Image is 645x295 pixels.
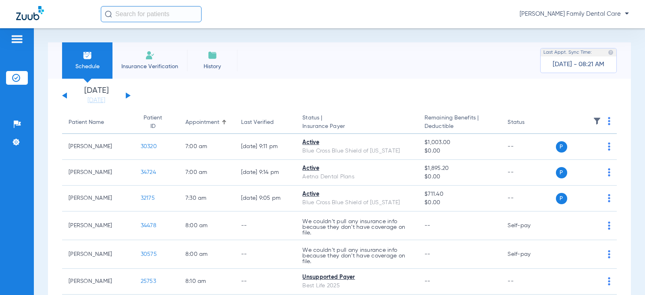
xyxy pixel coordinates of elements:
span: P [556,167,567,178]
span: 30320 [141,144,157,149]
td: [PERSON_NAME] [62,240,134,269]
div: Appointment [185,118,228,127]
p: We couldn’t pull any insurance info because they don’t have coverage on file. [302,219,412,236]
div: Last Verified [241,118,274,127]
th: Status | [296,111,418,134]
div: Patient ID [141,114,165,131]
div: Patient Name [69,118,128,127]
img: Manual Insurance Verification [145,50,155,60]
div: Aetna Dental Plans [302,173,412,181]
td: 8:10 AM [179,269,235,295]
span: $0.00 [424,199,495,207]
td: [PERSON_NAME] [62,134,134,160]
td: [PERSON_NAME] [62,211,134,240]
span: 34478 [141,223,156,228]
img: last sync help info [608,50,614,55]
td: -- [235,269,296,295]
span: Last Appt. Sync Time: [543,48,592,56]
div: Appointment [185,118,219,127]
div: Best Life 2025 [302,282,412,290]
span: 25753 [141,278,156,284]
span: $1,895.20 [424,164,495,173]
td: -- [501,134,556,160]
span: Deductible [424,122,495,131]
img: group-dot-blue.svg [608,117,610,125]
span: [DATE] - 08:21 AM [553,61,604,69]
span: $0.00 [424,147,495,155]
span: P [556,141,567,153]
p: We couldn’t pull any insurance info because they don’t have coverage on file. [302,247,412,264]
td: 7:00 AM [179,160,235,186]
img: group-dot-blue.svg [608,277,610,285]
div: Patient ID [141,114,173,131]
div: Active [302,190,412,199]
span: 34724 [141,169,156,175]
td: 8:00 AM [179,211,235,240]
span: [PERSON_NAME] Family Dental Care [520,10,629,18]
img: group-dot-blue.svg [608,194,610,202]
span: -- [424,278,431,284]
li: [DATE] [72,87,121,105]
th: Remaining Benefits | [418,111,501,134]
span: -- [424,251,431,257]
td: [DATE] 9:14 PM [235,160,296,186]
div: Last Verified [241,118,290,127]
td: 8:00 AM [179,240,235,269]
span: Insurance Payer [302,122,412,131]
span: Insurance Verification [119,63,181,71]
img: filter.svg [593,117,601,125]
th: Status [501,111,556,134]
td: 7:30 AM [179,186,235,211]
img: group-dot-blue.svg [608,142,610,151]
td: -- [501,269,556,295]
span: $711.40 [424,190,495,199]
td: -- [235,240,296,269]
td: -- [501,160,556,186]
div: Active [302,138,412,147]
td: 7:00 AM [179,134,235,160]
td: [DATE] 9:11 PM [235,134,296,160]
span: History [193,63,231,71]
img: group-dot-blue.svg [608,250,610,258]
td: Self-pay [501,240,556,269]
div: Blue Cross Blue Shield of [US_STATE] [302,147,412,155]
span: Schedule [68,63,106,71]
img: Zuub Logo [16,6,44,20]
div: Blue Cross Blue Shield of [US_STATE] [302,199,412,207]
span: 32175 [141,195,155,201]
img: Schedule [83,50,92,60]
input: Search for patients [101,6,202,22]
td: -- [235,211,296,240]
span: P [556,193,567,204]
td: [PERSON_NAME] [62,186,134,211]
div: Active [302,164,412,173]
td: [PERSON_NAME] [62,269,134,295]
span: $1,003.00 [424,138,495,147]
td: -- [501,186,556,211]
span: 30575 [141,251,157,257]
img: group-dot-blue.svg [608,168,610,176]
td: Self-pay [501,211,556,240]
img: History [208,50,217,60]
img: hamburger-icon [10,34,23,44]
span: $0.00 [424,173,495,181]
div: Unsupported Payer [302,273,412,282]
td: [DATE] 9:05 PM [235,186,296,211]
img: Search Icon [105,10,112,18]
img: group-dot-blue.svg [608,222,610,230]
a: [DATE] [72,96,121,105]
div: Patient Name [69,118,104,127]
span: -- [424,223,431,228]
td: [PERSON_NAME] [62,160,134,186]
